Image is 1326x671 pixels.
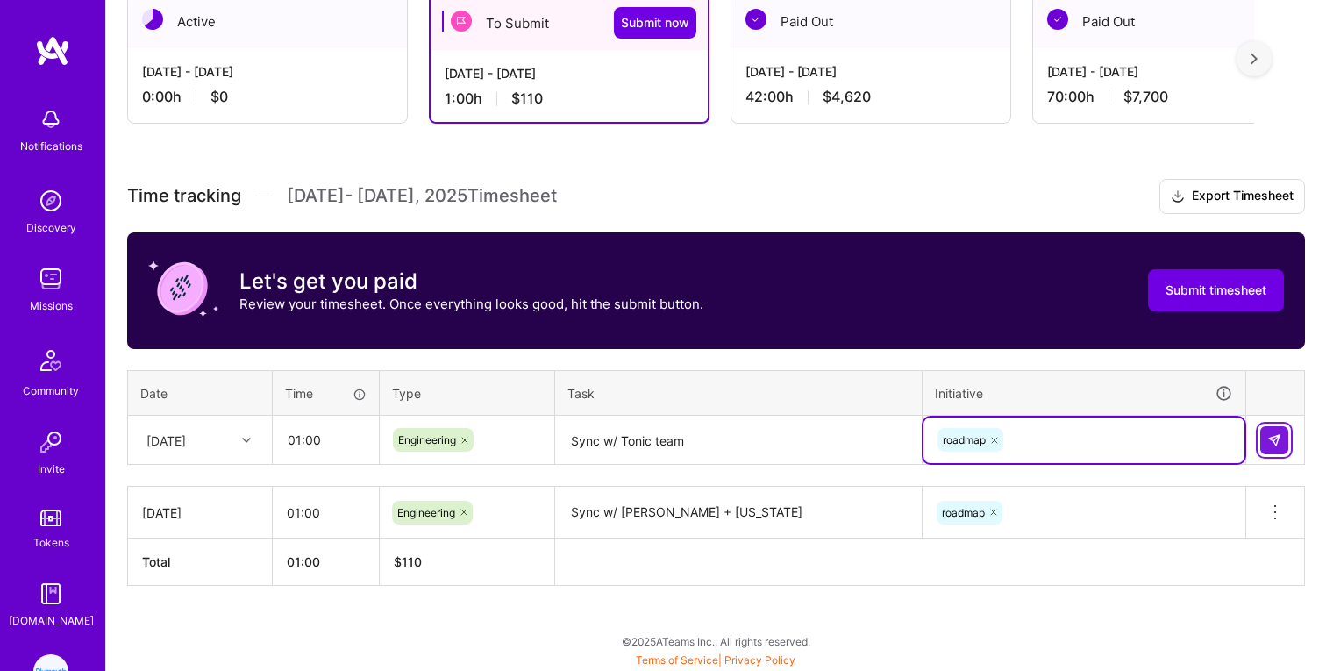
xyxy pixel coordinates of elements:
[745,9,766,30] img: Paid Out
[935,383,1233,403] div: Initiative
[142,503,258,522] div: [DATE]
[33,102,68,137] img: bell
[445,64,694,82] div: [DATE] - [DATE]
[1159,179,1305,214] button: Export Timesheet
[148,253,218,324] img: coin
[555,370,923,416] th: Task
[33,183,68,218] img: discovery
[451,11,472,32] img: To Submit
[445,89,694,108] div: 1:00 h
[1047,9,1068,30] img: Paid Out
[105,619,1326,663] div: © 2025 ATeams Inc., All rights reserved.
[30,296,73,315] div: Missions
[394,554,422,569] span: $ 110
[1267,433,1281,447] img: Submit
[1171,188,1185,206] i: icon Download
[1251,53,1258,65] img: right
[210,88,228,106] span: $0
[398,433,456,446] span: Engineering
[1047,88,1298,106] div: 70:00 h
[142,88,393,106] div: 0:00 h
[557,418,920,464] textarea: Sync w/ Tonic team
[745,62,996,81] div: [DATE] - [DATE]
[38,460,65,478] div: Invite
[127,185,241,207] span: Time tracking
[724,653,795,667] a: Privacy Policy
[614,7,696,39] button: Submit now
[1166,282,1266,299] span: Submit timesheet
[30,339,72,382] img: Community
[285,384,367,403] div: Time
[273,489,379,536] input: HH:MM
[621,14,689,32] span: Submit now
[239,295,703,313] p: Review your timesheet. Once everything looks good, hit the submit button.
[33,533,69,552] div: Tokens
[33,261,68,296] img: teamwork
[511,89,543,108] span: $110
[239,268,703,295] h3: Let's get you paid
[942,506,985,519] span: roadmap
[943,433,986,446] span: roadmap
[128,539,273,586] th: Total
[1260,426,1290,454] div: null
[1148,269,1284,311] button: Submit timesheet
[33,576,68,611] img: guide book
[40,510,61,526] img: tokens
[35,35,70,67] img: logo
[273,539,380,586] th: 01:00
[20,137,82,155] div: Notifications
[146,431,186,449] div: [DATE]
[9,611,94,630] div: [DOMAIN_NAME]
[397,506,455,519] span: Engineering
[242,436,251,445] i: icon Chevron
[33,425,68,460] img: Invite
[26,218,76,237] div: Discovery
[557,489,920,537] textarea: Sync w/ [PERSON_NAME] + [US_STATE]
[1047,62,1298,81] div: [DATE] - [DATE]
[380,370,555,416] th: Type
[1123,88,1168,106] span: $7,700
[287,185,557,207] span: [DATE] - [DATE] , 2025 Timesheet
[142,62,393,81] div: [DATE] - [DATE]
[636,653,795,667] span: |
[23,382,79,400] div: Community
[128,370,273,416] th: Date
[823,88,871,106] span: $4,620
[274,417,378,463] input: HH:MM
[636,653,718,667] a: Terms of Service
[745,88,996,106] div: 42:00 h
[142,9,163,30] img: Active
